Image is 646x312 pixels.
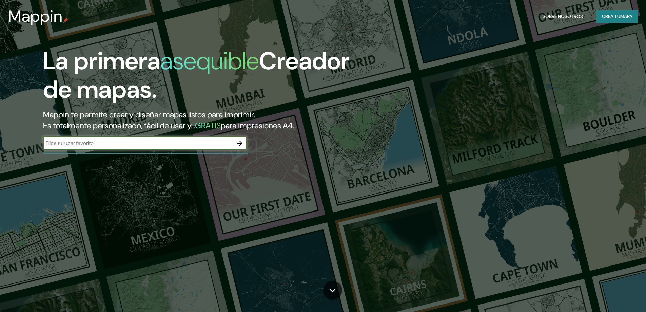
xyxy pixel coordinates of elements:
font: para impresiones A4. [221,120,294,131]
img: pin de mapeo [63,18,68,23]
font: Sobre nosotros [543,13,583,19]
font: asequible [160,45,259,77]
font: Mappin [8,5,63,27]
font: mapa [620,13,632,19]
font: GRATIS [195,120,221,131]
font: Crea tu [602,13,620,19]
button: Sobre nosotros [540,10,586,23]
font: Mappin te permite crear y diseñar mapas listos para imprimir. [43,109,255,120]
font: Es totalmente personalizado, fácil de usar y... [43,120,195,131]
font: La primera [43,45,160,77]
font: Creador de mapas. [43,45,350,105]
input: Elige tu lugar favorito [43,139,233,147]
button: Crea tumapa [596,10,638,23]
